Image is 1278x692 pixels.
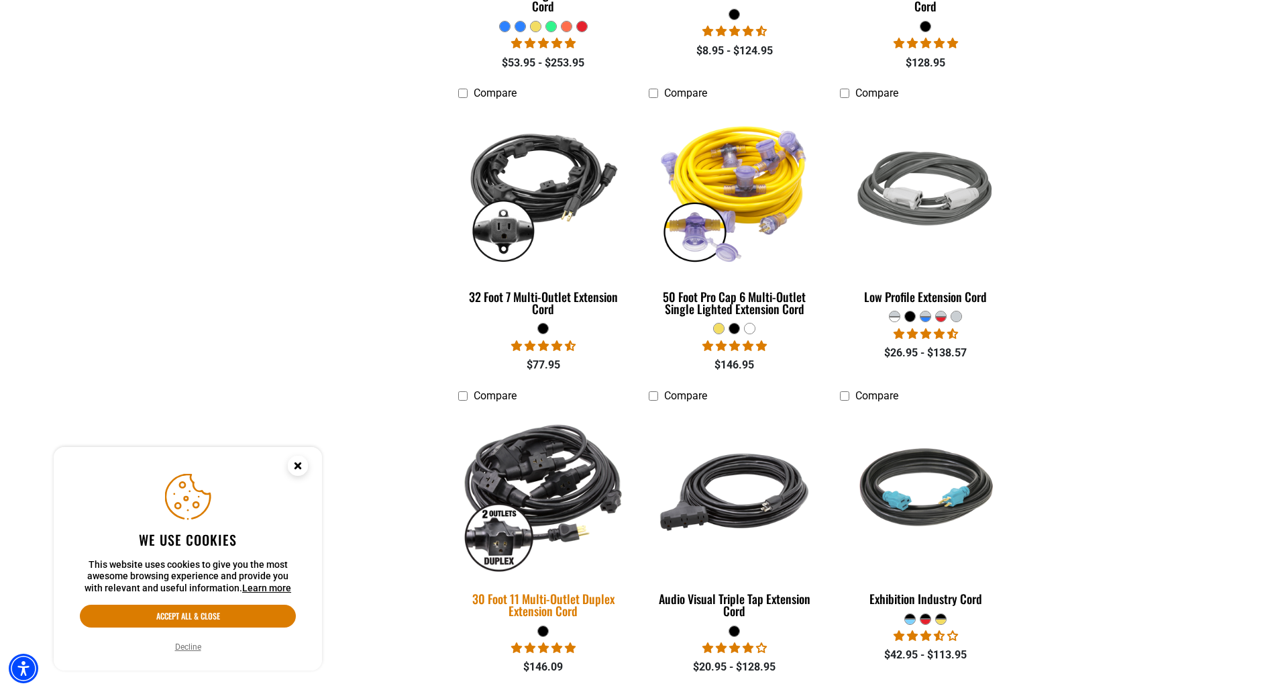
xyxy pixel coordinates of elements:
div: Accessibility Menu [9,654,38,683]
span: 3.67 stars [894,630,958,642]
span: 3.75 stars [702,642,767,654]
img: black [459,113,628,267]
aside: Cookie Consent [54,447,322,671]
img: black teal [841,415,1010,570]
div: $53.95 - $253.95 [458,55,629,71]
div: 30 Foot 11 Multi-Outlet Duplex Extension Cord [458,593,629,617]
button: Close this option [274,447,322,489]
a: black 30 Foot 11 Multi-Outlet Duplex Extension Cord [458,409,629,625]
a: black 32 Foot 7 Multi-Outlet Extension Cord [458,107,629,323]
a: grey & white Low Profile Extension Cord [840,107,1011,311]
h2: We use cookies [80,531,296,548]
div: Exhibition Industry Cord [840,593,1011,605]
div: Low Profile Extension Cord [840,291,1011,303]
span: Compare [664,389,707,402]
img: black [650,415,819,570]
a: black teal Exhibition Industry Cord [840,409,1011,613]
span: 4.73 stars [702,25,767,38]
span: 4.74 stars [511,340,576,352]
div: $20.95 - $128.95 [649,659,820,675]
img: yellow [650,113,819,267]
div: $146.09 [458,659,629,675]
span: Compare [664,87,707,99]
div: 50 Foot Pro Cap 6 Multi-Outlet Single Lighted Extension Cord [649,291,820,315]
span: Compare [474,87,517,99]
span: 4.95 stars [894,37,958,50]
span: Compare [855,87,898,99]
a: yellow 50 Foot Pro Cap 6 Multi-Outlet Single Lighted Extension Cord [649,107,820,323]
div: $128.95 [840,55,1011,71]
img: grey & white [841,113,1010,267]
a: black Audio Visual Triple Tap Extension Cord [649,409,820,625]
button: Accept all & close [80,605,296,628]
span: 4.80 stars [702,340,767,352]
div: 32 Foot 7 Multi-Outlet Extension Cord [458,291,629,315]
p: This website uses cookies to give you the most awesome browsing experience and provide you with r... [80,559,296,595]
div: $146.95 [649,357,820,373]
button: Decline [171,640,205,654]
a: This website uses cookies to give you the most awesome browsing experience and provide you with r... [242,583,291,593]
span: Compare [474,389,517,402]
span: 5.00 stars [511,642,576,654]
img: black [449,407,637,579]
span: 4.87 stars [511,37,576,50]
span: 4.50 stars [894,328,958,340]
div: $26.95 - $138.57 [840,345,1011,361]
div: $42.95 - $113.95 [840,647,1011,663]
div: $8.95 - $124.95 [649,43,820,59]
span: Compare [855,389,898,402]
div: Audio Visual Triple Tap Extension Cord [649,593,820,617]
div: $77.95 [458,357,629,373]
